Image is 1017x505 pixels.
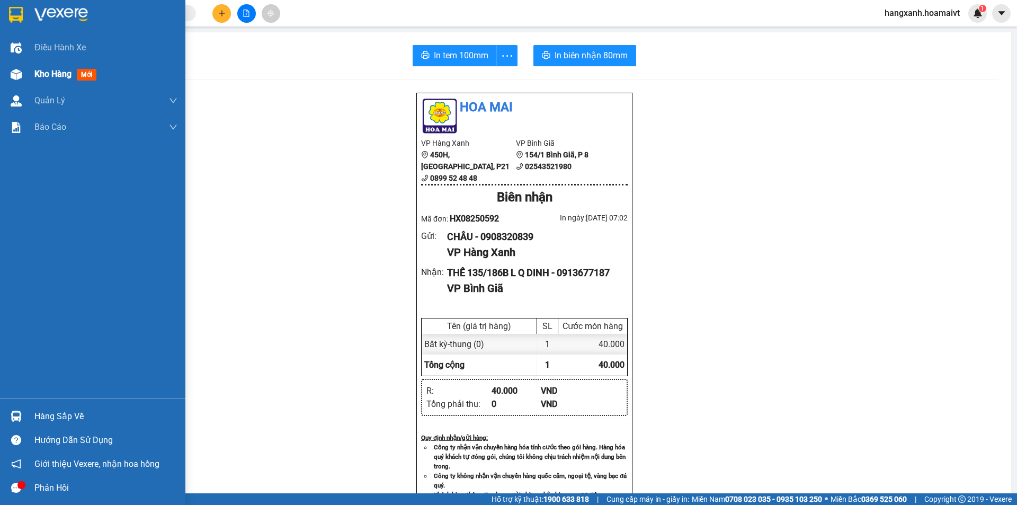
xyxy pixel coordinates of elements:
[77,69,96,81] span: mới
[34,41,86,54] span: Điều hành xe
[11,483,21,493] span: message
[561,321,625,331] div: Cước món hàng
[421,51,430,61] span: printer
[525,162,572,171] b: 02543521980
[5,58,71,90] b: 450H, [GEOGRAPHIC_DATA], P21
[5,59,13,66] span: environment
[424,360,465,370] span: Tổng cộng
[447,229,619,244] div: CHÂU - 0908320839
[434,444,626,470] strong: Công ty nhận vận chuyển hàng hóa tính cước theo gói hàng. Hàng hóa quý khách tự đóng gói, chúng t...
[599,360,625,370] span: 40.000
[524,212,628,224] div: In ngày: [DATE] 07:02
[597,493,599,505] span: |
[34,94,65,107] span: Quản Lý
[421,137,516,149] li: VP Hàng Xanh
[516,163,523,170] span: phone
[555,49,628,62] span: In biên nhận 80mm
[34,480,177,496] div: Phản hồi
[262,4,280,23] button: aim
[11,95,22,107] img: warehouse-icon
[692,493,822,505] span: Miền Nam
[533,45,636,66] button: printerIn biên nhận 80mm
[34,457,159,471] span: Giới thiệu Vexere, nhận hoa hồng
[421,151,429,158] span: environment
[212,4,231,23] button: plus
[915,493,916,505] span: |
[34,432,177,448] div: Hướng dẫn sử dụng
[542,51,550,61] span: printer
[537,334,558,355] div: 1
[34,69,72,79] span: Kho hàng
[997,8,1006,18] span: caret-down
[267,10,274,17] span: aim
[447,280,619,297] div: VP Bình Giã
[421,229,447,243] div: Gửi :
[421,98,628,118] li: Hoa Mai
[34,120,66,134] span: Báo cáo
[237,4,256,23] button: file-add
[430,174,477,182] b: 0899 52 48 48
[540,321,555,331] div: SL
[447,244,619,261] div: VP Hàng Xanh
[525,150,588,159] b: 154/1 Bình Giã, P 8
[980,5,984,12] span: 1
[979,5,986,12] sup: 1
[421,174,429,182] span: phone
[169,96,177,105] span: down
[973,8,983,18] img: icon-new-feature
[426,397,492,411] div: Tổng phải thu :
[9,7,23,23] img: logo-vxr
[424,339,484,349] span: Bất kỳ - thung (0)
[11,459,21,469] span: notification
[447,265,619,280] div: THẾ 135/186B L Q DINH - 0913677187
[992,4,1011,23] button: caret-down
[11,435,21,445] span: question-circle
[725,495,822,503] strong: 0708 023 035 - 0935 103 250
[497,49,517,63] span: more
[861,495,907,503] strong: 0369 525 060
[492,493,589,505] span: Hỗ trợ kỹ thuật:
[218,10,226,17] span: plus
[424,321,534,331] div: Tên (giá trị hàng)
[492,384,541,397] div: 40.000
[413,45,497,66] button: printerIn tem 100mm
[421,433,628,442] div: Quy định nhận/gửi hàng :
[516,151,523,158] span: environment
[11,411,22,422] img: warehouse-icon
[831,493,907,505] span: Miền Bắc
[496,45,518,66] button: more
[11,69,22,80] img: warehouse-icon
[421,265,447,279] div: Nhận :
[421,98,458,135] img: logo.jpg
[169,123,177,131] span: down
[558,334,627,355] div: 40.000
[492,397,541,411] div: 0
[5,45,73,57] li: VP Hàng Xanh
[73,59,81,66] span: environment
[73,58,140,78] b: 154/1 Bình Giã, P 8
[450,214,499,224] span: HX08250592
[34,409,177,424] div: Hàng sắp về
[541,384,590,397] div: VND
[243,10,250,17] span: file-add
[541,397,590,411] div: VND
[5,5,154,25] li: Hoa Mai
[421,212,524,225] div: Mã đơn:
[516,137,611,149] li: VP Bình Giã
[434,472,627,489] strong: Công ty không nhận vận chuyển hàng quốc cấm, ngoại tệ, vàng bạc đá quý.
[876,6,968,20] span: hangxanh.hoamaivt
[434,49,488,62] span: In tem 100mm
[73,45,141,57] li: VP Bình Giã
[426,384,492,397] div: R :
[5,5,42,42] img: logo.jpg
[958,495,966,503] span: copyright
[545,360,550,370] span: 1
[825,497,828,501] span: ⚪️
[434,491,605,499] strong: Khách hàng thông tin cho người nhà ra nhận hàng sau 03 tiếng.
[11,42,22,54] img: warehouse-icon
[606,493,689,505] span: Cung cấp máy in - giấy in:
[421,188,628,208] div: Biên nhận
[11,122,22,133] img: solution-icon
[543,495,589,503] strong: 1900 633 818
